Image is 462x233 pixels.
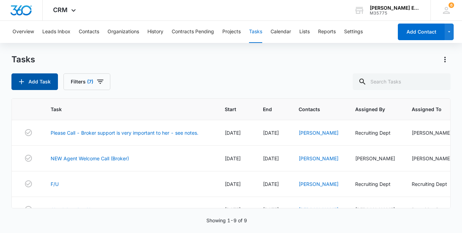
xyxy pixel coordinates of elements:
[263,181,279,187] span: [DATE]
[299,207,339,213] a: [PERSON_NAME]
[263,130,279,136] span: [DATE]
[412,155,452,162] div: [PERSON_NAME]
[355,106,385,113] span: Assigned By
[222,21,241,43] button: Projects
[147,21,163,43] button: History
[398,24,445,40] button: Add Contact
[299,130,339,136] a: [PERSON_NAME]
[355,206,395,213] div: [PERSON_NAME]
[271,21,291,43] button: Calendar
[225,130,241,136] span: [DATE]
[79,21,99,43] button: Contacts
[263,155,279,161] span: [DATE]
[108,21,139,43] button: Organizations
[412,129,452,136] div: [PERSON_NAME]
[51,206,100,213] a: Check In - See Notes
[263,207,279,213] span: [DATE]
[225,106,236,113] span: Start
[299,181,339,187] a: [PERSON_NAME]
[51,180,59,188] a: F/U
[318,21,336,43] button: Reports
[355,180,395,188] div: Recruiting Dept
[11,54,35,65] h1: Tasks
[370,11,420,16] div: account id
[448,2,454,8] span: 6
[225,155,241,161] span: [DATE]
[225,207,241,213] span: [DATE]
[299,106,328,113] span: Contacts
[51,155,129,162] a: NEW Agent Welcome Call (Broker)
[448,2,454,8] div: notifications count
[87,79,93,84] span: (7)
[355,129,395,136] div: Recruiting Dept
[42,21,70,43] button: Leads Inbox
[355,155,395,162] div: [PERSON_NAME]
[344,21,363,43] button: Settings
[353,73,451,90] input: Search Tasks
[11,73,58,90] button: Add Task
[53,6,68,14] span: CRM
[299,155,339,161] a: [PERSON_NAME]
[225,181,241,187] span: [DATE]
[412,206,452,213] div: Recruiting Dept
[263,106,272,113] span: End
[51,129,198,136] a: Please Call - Broker support is very important to her - see notes.
[12,21,34,43] button: Overview
[63,73,110,90] button: Filters(7)
[439,54,451,65] button: Actions
[51,106,198,113] span: Task
[206,217,247,224] p: Showing 1-9 of 9
[412,180,452,188] div: Recruiting Dept
[370,5,420,11] div: account name
[172,21,214,43] button: Contracts Pending
[249,21,262,43] button: Tasks
[412,106,442,113] span: Assigned To
[299,21,310,43] button: Lists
